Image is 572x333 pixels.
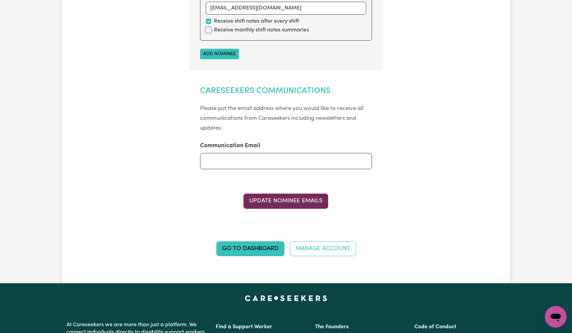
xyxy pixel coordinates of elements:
label: Communication Email [200,141,260,150]
a: Go to Dashboard [216,241,284,256]
a: Code of Conduct [414,324,456,330]
button: Update Nominee Emails [243,194,328,208]
iframe: Button to launch messaging window [545,306,567,328]
a: Find a Support Worker [216,324,272,330]
button: Add nominee [200,49,239,59]
label: Receive monthly shift notes summaries [214,26,309,34]
small: Please put the email address where you would like to receive all communications from Careseekers ... [200,106,363,131]
h2: Careseekers Communications [200,86,372,96]
label: Receive shift notes after every shift [214,17,299,25]
a: Manage Account [290,241,356,256]
a: Careseekers home page [245,295,327,301]
a: The Founders [315,324,349,330]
